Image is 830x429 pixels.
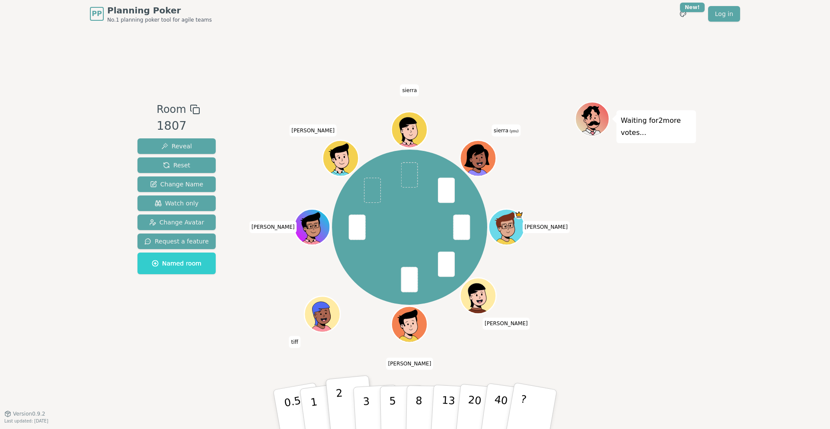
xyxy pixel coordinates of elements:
span: Click to change your name [482,318,530,330]
button: Version0.9.2 [4,410,45,417]
p: Waiting for 2 more votes... [621,115,692,139]
button: Reveal [137,138,216,154]
span: Version 0.9.2 [13,410,45,417]
button: Change Name [137,176,216,192]
button: New! [675,6,691,22]
span: Click to change your name [249,221,297,233]
span: Reset [163,161,190,170]
button: Watch only [137,195,216,211]
span: (you) [508,129,519,133]
div: 1807 [156,117,200,135]
span: Request a feature [144,237,209,246]
button: Click to change your avatar [462,141,495,175]
button: Change Avatar [137,214,216,230]
span: Click to change your name [492,125,520,137]
span: Last updated: [DATE] [4,419,48,423]
span: PP [92,9,102,19]
span: Click to change your name [523,221,570,233]
span: spencer is the host [515,210,524,219]
span: Named room [152,259,201,268]
span: Click to change your name [289,125,337,137]
span: Change Avatar [149,218,204,227]
span: Click to change your name [400,84,419,96]
a: PPPlanning PokerNo.1 planning poker tool for agile teams [90,4,212,23]
button: Reset [137,157,216,173]
a: Log in [708,6,740,22]
span: Reveal [161,142,192,150]
button: Named room [137,253,216,274]
span: No.1 planning poker tool for agile teams [107,16,212,23]
span: Click to change your name [289,336,300,348]
span: Watch only [155,199,199,208]
span: Click to change your name [386,358,434,370]
span: Change Name [150,180,203,189]
span: Room [156,102,186,117]
div: New! [680,3,705,12]
span: Planning Poker [107,4,212,16]
button: Request a feature [137,234,216,249]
